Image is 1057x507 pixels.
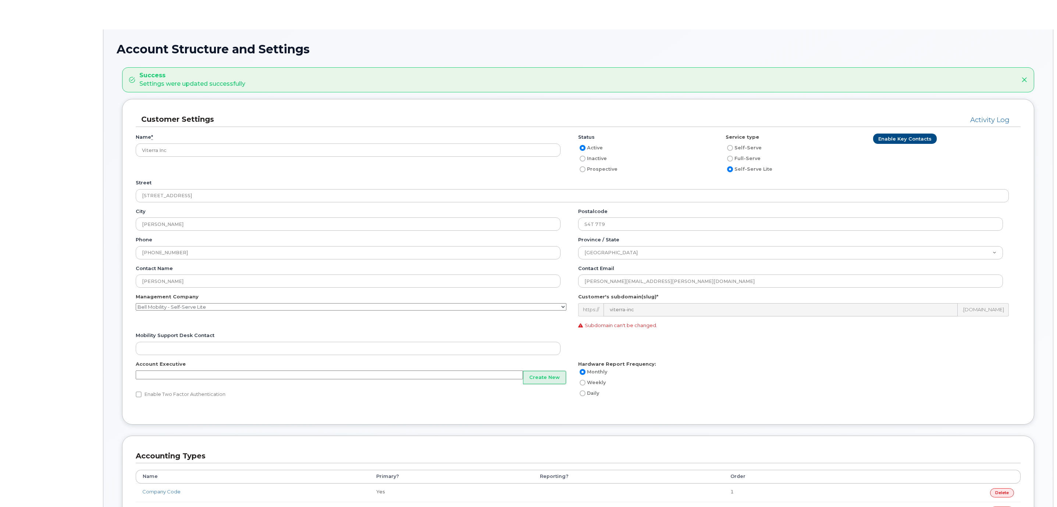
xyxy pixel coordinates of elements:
[580,380,586,386] input: Weekly
[136,179,152,186] label: Street
[727,145,733,151] input: Self-Serve
[578,154,607,163] label: Inactive
[578,165,618,174] label: Prospective
[578,361,656,367] strong: Hardware Report Frequency:
[523,371,566,384] button: Create New
[726,143,762,152] label: Self-Serve
[136,361,186,368] label: Account Executive
[136,208,146,215] label: City
[136,236,152,243] label: Phone
[726,165,772,174] label: Self-Serve Lite
[136,451,1015,461] h3: Accounting Types
[580,166,586,172] input: Prospective
[136,293,199,300] label: Management Company
[724,470,853,483] th: Order
[533,470,724,483] th: Reporting?
[139,71,245,80] strong: Success
[136,470,370,483] th: Name
[727,156,733,162] input: Full-Serve
[578,236,619,243] label: Province / State
[136,391,142,397] input: Enable Two Factor Authentication
[370,483,533,502] td: Yes
[578,265,614,272] label: Contact email
[578,368,607,376] label: Monthly
[580,145,586,151] input: Active
[578,134,595,141] label: Status
[139,71,245,88] div: Settings were updated successfully
[141,114,643,124] h3: Customer Settings
[578,378,606,387] label: Weekly
[578,322,1015,329] p: Subdomain can't be changed.
[990,488,1014,497] a: Delete
[580,390,586,396] input: Daily
[958,303,1009,316] div: .[DOMAIN_NAME]
[578,293,658,300] label: Customer's subdomain(slug)*
[873,134,937,144] a: Enable Key Contacts
[578,208,608,215] label: Postalcode
[117,43,1040,56] h1: Account Structure and Settings
[136,265,173,272] label: Contact name
[578,389,599,398] label: Daily
[970,116,1010,124] a: Activity Log
[726,154,761,163] label: Full-Serve
[724,483,853,502] td: 1
[580,369,586,375] input: Monthly
[142,489,181,494] a: Company Code
[580,156,586,162] input: Inactive
[726,134,759,141] label: Service type
[578,303,604,316] div: https://
[136,390,225,399] label: Enable Two Factor Authentication
[727,166,733,172] input: Self-Serve Lite
[578,143,603,152] label: Active
[370,470,533,483] th: Primary?
[151,134,153,140] abbr: required
[136,134,153,141] label: Name
[136,332,214,339] label: Mobility Support Desk Contact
